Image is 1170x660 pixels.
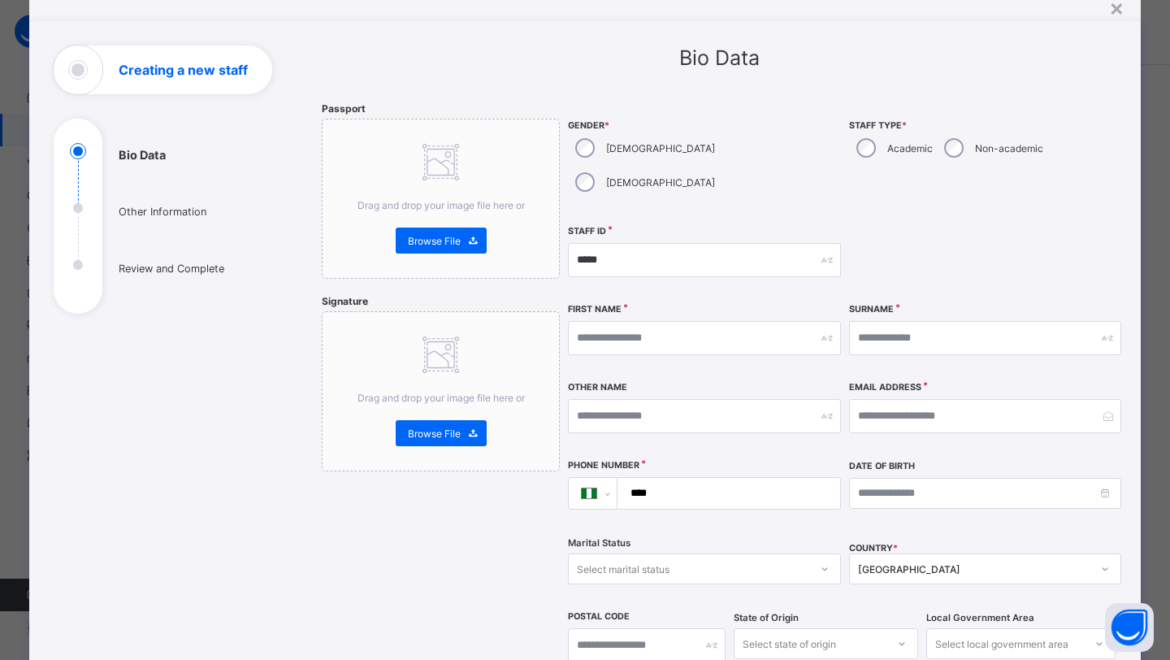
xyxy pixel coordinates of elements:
[322,102,366,115] span: Passport
[322,311,560,471] div: Drag and drop your image file here orBrowse File
[606,142,715,154] label: [DEMOGRAPHIC_DATA]
[357,392,525,404] span: Drag and drop your image file here or
[568,460,639,471] label: Phone Number
[568,226,606,237] label: Staff ID
[119,63,248,76] h1: Creating a new staff
[743,628,836,659] div: Select state of origin
[408,235,461,247] span: Browse File
[577,554,669,584] div: Select marital status
[408,428,461,440] span: Browse File
[849,461,915,471] label: Date of Birth
[568,537,630,549] span: Marital Status
[322,295,368,307] span: Signature
[858,563,1091,575] div: [GEOGRAPHIC_DATA]
[887,142,933,154] label: Academic
[1105,603,1154,652] button: Open asap
[568,120,840,131] span: Gender
[849,382,921,393] label: Email Address
[568,304,622,315] label: First Name
[679,46,760,70] span: Bio Data
[734,612,799,623] span: State of Origin
[849,304,894,315] label: Surname
[849,120,1121,131] span: Staff Type
[357,199,525,211] span: Drag and drop your image file here or
[935,628,1068,659] div: Select local government area
[606,176,715,189] label: [DEMOGRAPHIC_DATA]
[568,611,630,622] label: Postal Code
[568,382,627,393] label: Other Name
[975,142,1043,154] label: Non-academic
[849,543,898,554] span: COUNTRY
[322,119,560,279] div: Drag and drop your image file here orBrowse File
[926,612,1034,623] span: Local Government Area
